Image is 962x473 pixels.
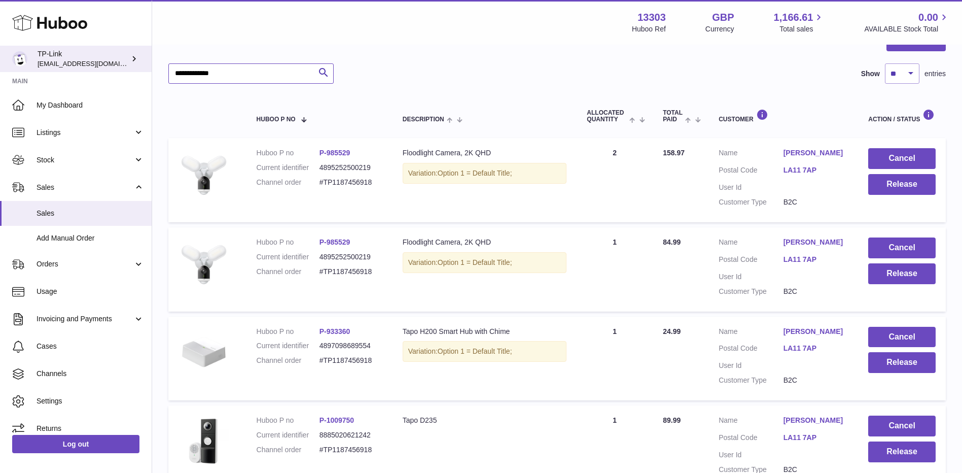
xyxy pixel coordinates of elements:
img: gaby.chen@tp-link.com [12,51,27,66]
dd: 8885020621242 [319,430,382,440]
span: Option 1 = Default Title; [438,258,512,266]
a: LA11 7AP [783,344,848,353]
a: LA11 7AP [783,433,848,443]
a: P-985529 [319,149,350,157]
dt: User Id [719,272,783,282]
span: Settings [37,396,144,406]
dd: B2C [783,197,848,207]
a: 1,166.61 Total sales [774,11,825,34]
td: 1 [577,317,653,401]
span: Stock [37,155,133,165]
span: 84.99 [663,238,681,246]
a: LA11 7AP [783,255,848,264]
span: 158.97 [663,149,685,157]
button: Release [868,263,936,284]
button: Cancel [868,238,936,258]
dt: Huboo P no [257,238,319,247]
span: Sales [37,183,133,192]
dt: Postal Code [719,344,783,356]
div: Huboo Ref [632,24,666,34]
span: 24.99 [663,327,681,335]
span: ALLOCATED Quantity [587,110,626,123]
dt: Customer Type [719,376,783,385]
div: Variation: [403,252,567,273]
strong: 13303 [637,11,666,24]
dt: User Id [719,183,783,192]
a: [PERSON_NAME] [783,148,848,158]
img: Tapo_C720_EU_US_1.0_overview_01_large_20240110093946q.jpg [179,238,229,288]
a: Log out [12,435,139,453]
a: [PERSON_NAME] [783,238,848,247]
dt: Name [719,327,783,339]
dt: Channel order [257,356,319,365]
dd: #TP1187456918 [319,178,382,187]
div: Variation: [403,163,567,184]
dt: Name [719,416,783,428]
dt: User Id [719,450,783,460]
span: Huboo P no [257,116,296,123]
dd: 4895252500219 [319,163,382,173]
span: Cases [37,342,144,351]
button: Cancel [868,148,936,169]
button: Release [868,352,936,373]
td: 2 [577,138,653,222]
td: 1 [577,227,653,312]
img: 04_large_20230412092045b.png [179,327,229,378]
a: [PERSON_NAME] [783,327,848,336]
div: Tapo H200 Smart Hub with Chime [403,327,567,336]
dt: Postal Code [719,433,783,445]
span: 0.00 [918,11,938,24]
a: P-1009750 [319,416,354,424]
dt: Current identifier [257,163,319,173]
dt: Channel order [257,267,319,277]
a: [PERSON_NAME] [783,416,848,425]
dd: 4895252500219 [319,252,382,262]
dd: #TP1187456918 [319,356,382,365]
div: TP-Link [38,49,129,69]
dt: Name [719,148,783,160]
dt: Customer Type [719,197,783,207]
span: 1,166.61 [774,11,813,24]
dt: Current identifier [257,341,319,351]
dt: Customer Type [719,287,783,296]
span: 89.99 [663,416,681,424]
button: Cancel [868,327,936,348]
dt: Channel order [257,445,319,455]
span: Listings [37,128,133,138]
div: Action / Status [868,109,936,123]
div: Currency [705,24,734,34]
strong: GBP [712,11,734,24]
dd: 4897098689554 [319,341,382,351]
span: Usage [37,287,144,296]
span: Total paid [663,110,683,123]
div: Floodlight Camera, 2K QHD [403,238,567,247]
a: P-985529 [319,238,350,246]
span: Sales [37,209,144,218]
label: Show [861,69,880,79]
span: Total sales [779,24,825,34]
dt: Huboo P no [257,327,319,336]
a: 0.00 AVAILABLE Stock Total [864,11,950,34]
span: entries [924,69,946,79]
dd: B2C [783,376,848,385]
dt: Current identifier [257,430,319,440]
div: Tapo D235 [403,416,567,425]
button: Cancel [868,416,936,436]
dt: Current identifier [257,252,319,262]
dt: Huboo P no [257,148,319,158]
dd: #TP1187456918 [319,267,382,277]
dt: Postal Code [719,255,783,267]
div: Floodlight Camera, 2K QHD [403,148,567,158]
span: Option 1 = Default Title; [438,347,512,355]
span: [EMAIL_ADDRESS][DOMAIN_NAME] [38,59,149,67]
dt: Postal Code [719,165,783,178]
img: 133031727278049.jpg [179,416,229,466]
dt: Huboo P no [257,416,319,425]
button: Release [868,174,936,195]
div: Customer [719,109,848,123]
div: Variation: [403,341,567,362]
span: Returns [37,424,144,433]
a: LA11 7AP [783,165,848,175]
span: AVAILABLE Stock Total [864,24,950,34]
a: P-933360 [319,327,350,335]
